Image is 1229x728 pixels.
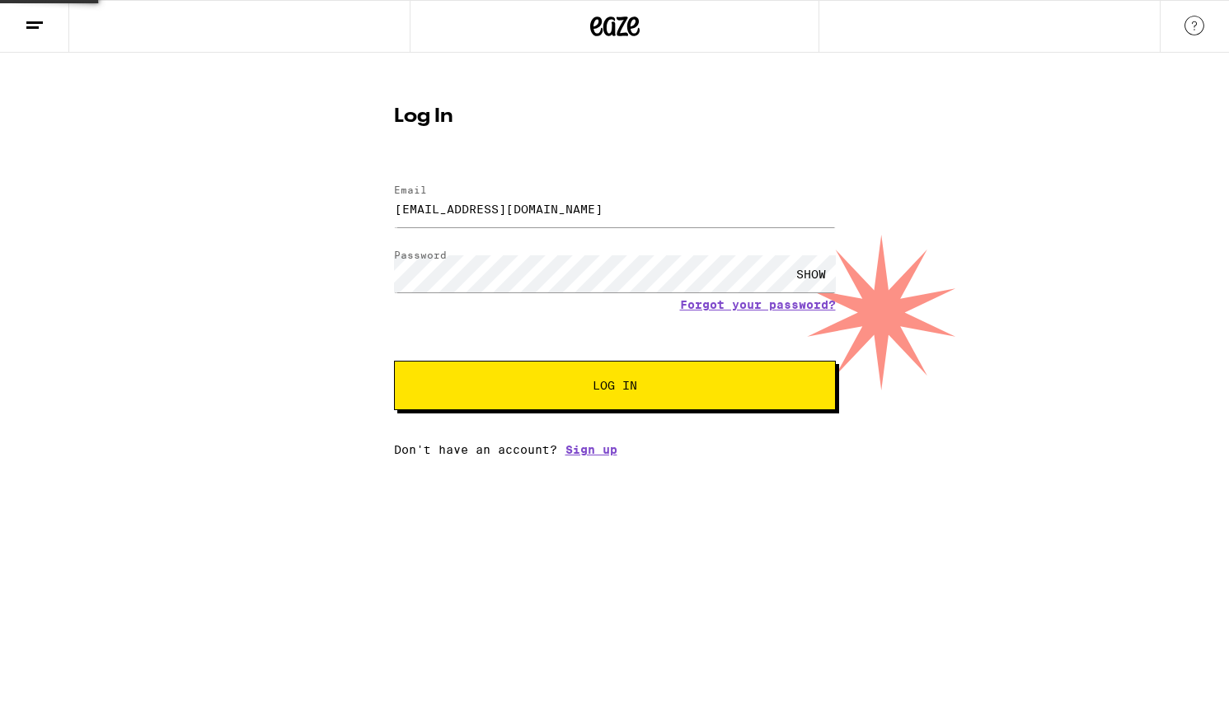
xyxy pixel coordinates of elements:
div: SHOW [786,255,836,292]
button: Log In [394,361,836,410]
span: Log In [593,380,637,391]
h1: Log In [394,107,836,127]
input: Email [394,190,836,227]
a: Forgot your password? [680,298,836,311]
label: Email [394,184,427,195]
a: Sign up [565,443,617,456]
label: Password [394,250,447,260]
div: Don't have an account? [394,443,836,456]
